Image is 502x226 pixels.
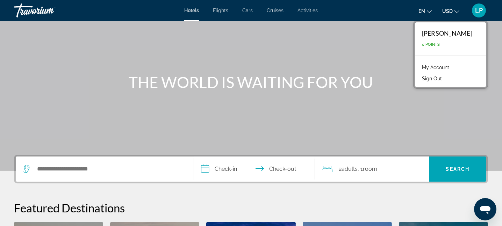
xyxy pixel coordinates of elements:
[418,6,432,16] button: Change language
[14,1,84,20] a: Travorium
[315,156,429,182] button: Travelers: 2 adults, 0 children
[297,8,318,13] a: Activities
[442,6,459,16] button: Change currency
[36,164,183,174] input: Search hotel destination
[184,8,199,13] a: Hotels
[474,198,496,220] iframe: Button to launch messaging window
[422,42,440,47] span: 0 Points
[422,29,472,37] div: [PERSON_NAME]
[418,74,445,83] button: Sign Out
[16,156,486,182] div: Search widget
[475,7,483,14] span: LP
[194,156,315,182] button: Select check in and out date
[446,166,470,172] span: Search
[429,156,486,182] button: Search
[213,8,228,13] a: Flights
[242,8,253,13] a: Cars
[267,8,284,13] a: Cruises
[470,3,488,18] button: User Menu
[418,63,453,72] a: My Account
[442,8,453,14] span: USD
[363,166,377,172] span: Room
[14,201,488,215] h2: Featured Destinations
[418,8,425,14] span: en
[342,166,358,172] span: Adults
[120,73,382,91] h1: THE WORLD IS WAITING FOR YOU
[339,164,358,174] span: 2
[358,164,377,174] span: , 1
